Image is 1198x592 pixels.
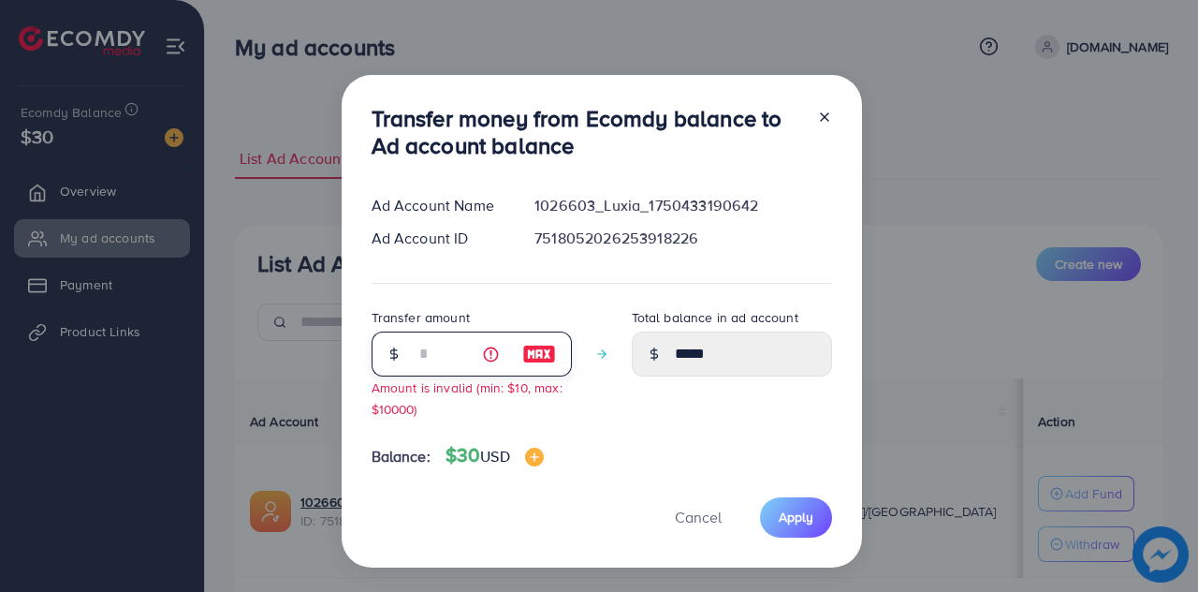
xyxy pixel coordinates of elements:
[446,444,544,467] h4: $30
[779,508,813,526] span: Apply
[480,446,509,466] span: USD
[372,308,470,327] label: Transfer amount
[651,497,745,538] button: Cancel
[519,228,846,249] div: 7518052026253918226
[632,308,798,327] label: Total balance in ad account
[675,507,722,527] span: Cancel
[357,228,520,249] div: Ad Account ID
[357,195,520,216] div: Ad Account Name
[525,448,544,466] img: image
[522,343,556,365] img: image
[760,497,832,538] button: Apply
[519,195,846,216] div: 1026603_Luxia_1750433190642
[372,105,802,159] h3: Transfer money from Ecomdy balance to Ad account balance
[372,378,562,418] small: Amount is invalid (min: $10, max: $10000)
[372,446,431,467] span: Balance:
